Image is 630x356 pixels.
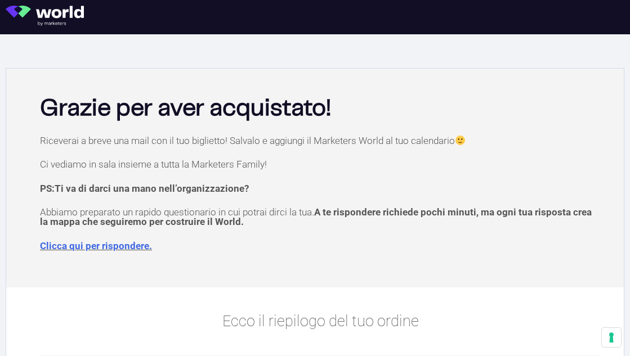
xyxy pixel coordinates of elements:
p: Ecco il riepilogo del tuo ordine [40,310,601,333]
button: Le tue preferenze relative al consenso per le tecnologie di tracciamento [602,328,621,347]
p: Ci vediamo in sala insieme a tutta la Marketers Family! [40,160,601,169]
a: Clicca qui per rispondere. [40,240,152,251]
p: Riceverai a breve una mail con il tuo biglietto! Salvalo e aggiungi il Marketers World al tuo cal... [40,136,601,146]
iframe: Customerly Messenger Launcher [9,312,43,346]
span: Ti va di darci una mano nell’organizzazione? [55,183,249,194]
strong: PS: [40,183,249,194]
span: A te rispondere richiede pochi minuti, ma ogni tua risposta crea la mappa che seguiremo per costr... [40,206,592,227]
img: 🙂 [455,136,465,145]
p: Abbiamo preparato un rapido questionario in cui potrai dirci la tua. [40,208,601,227]
b: Grazie per aver acquistato! [40,97,331,120]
